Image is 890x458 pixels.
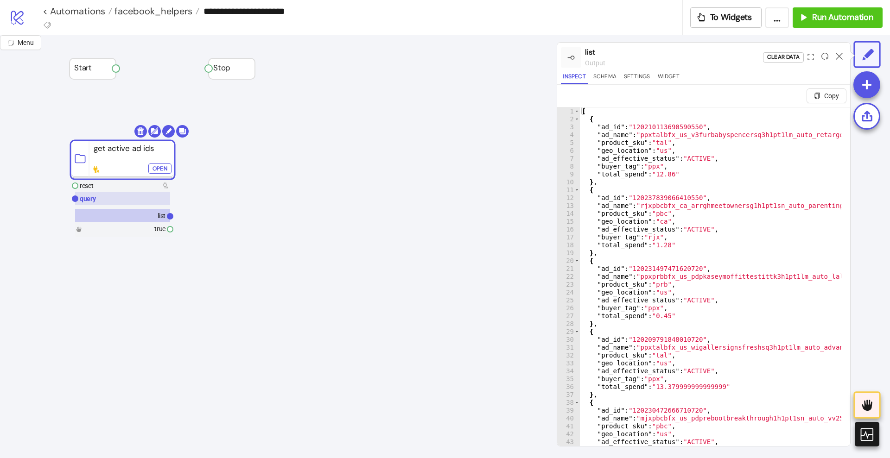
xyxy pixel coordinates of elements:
span: radius-bottomright [7,39,14,46]
button: Settings [622,72,652,84]
button: Widget [656,72,681,84]
div: 30 [557,336,580,344]
span: facebook_helpers [112,5,192,17]
div: 7 [557,155,580,163]
div: 1 [557,107,580,115]
div: 9 [557,170,580,178]
div: 31 [557,344,580,351]
button: Open [148,163,172,174]
div: 21 [557,265,580,273]
div: 13 [557,202,580,210]
span: copy [814,93,820,99]
div: 12 [557,194,580,202]
div: 8 [557,163,580,170]
div: 27 [557,312,580,320]
span: Toggle code folding, rows 11 through 19 [574,186,579,194]
div: 6 [557,147,580,155]
div: 14 [557,210,580,218]
div: 4 [557,131,580,139]
button: Run Automation [793,7,883,28]
div: 37 [557,391,580,399]
div: 22 [557,273,580,281]
a: facebook_helpers [112,6,199,16]
div: 18 [557,241,580,249]
div: 32 [557,351,580,359]
span: Toggle code folding, rows 1 through 2180 [574,107,579,115]
div: 24 [557,289,580,296]
div: 26 [557,304,580,312]
text: reset [80,182,94,189]
div: 28 [557,320,580,328]
button: Inspect [561,72,587,84]
span: Menu [18,39,34,46]
div: Open [153,163,167,174]
div: 25 [557,296,580,304]
div: list [585,46,763,58]
button: Schema [591,72,618,84]
div: 5 [557,139,580,147]
div: 17 [557,233,580,241]
span: Toggle code folding, rows 38 through 46 [574,399,579,407]
div: 34 [557,367,580,375]
button: To Widgets [690,7,762,28]
div: 41 [557,422,580,430]
span: Run Automation [812,12,873,23]
div: 38 [557,399,580,407]
span: Toggle code folding, rows 20 through 28 [574,257,579,265]
span: To Widgets [710,12,752,23]
div: 29 [557,328,580,336]
span: Toggle code folding, rows 29 through 37 [574,328,579,336]
button: ... [765,7,789,28]
div: 3 [557,123,580,131]
div: output [585,58,763,68]
button: Copy [807,88,846,103]
span: Toggle code folding, rows 2 through 10 [574,115,579,123]
div: 35 [557,375,580,383]
span: Copy [824,92,839,100]
div: 16 [557,226,580,233]
div: 23 [557,281,580,289]
div: 11 [557,186,580,194]
div: 43 [557,438,580,446]
div: 36 [557,383,580,391]
div: Clear Data [767,52,800,63]
div: 40 [557,414,580,422]
div: 42 [557,430,580,438]
span: expand [807,54,814,60]
div: 19 [557,249,580,257]
div: 2 [557,115,580,123]
a: < Automations [43,6,112,16]
div: 20 [557,257,580,265]
text: query [80,195,96,202]
div: 39 [557,407,580,414]
div: 44 [557,446,580,454]
div: 33 [557,359,580,367]
text: list [158,212,165,220]
div: 10 [557,178,580,186]
div: 15 [557,218,580,226]
button: Clear Data [763,52,804,63]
